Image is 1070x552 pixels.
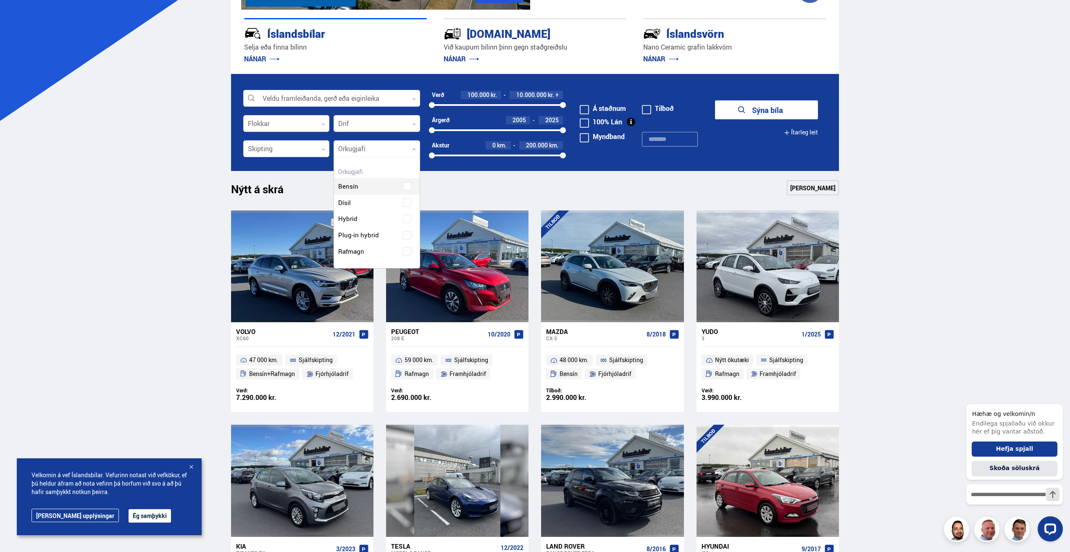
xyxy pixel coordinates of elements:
[432,92,444,98] div: Verð
[32,509,119,522] a: [PERSON_NAME] upplýsingar
[560,355,589,365] span: 48 000 km.
[492,141,496,149] span: 0
[702,394,768,401] div: 3.990.000 kr.
[236,542,333,550] div: Kia
[545,116,559,124] span: 2025
[454,355,488,365] span: Sjálfskipting
[715,369,739,379] span: Rafmagn
[497,142,507,149] span: km.
[231,322,373,412] a: Volvo XC60 12/2021 47 000 km. Sjálfskipting Bensín+Rafmagn Fjórhjóladrif Verð: 7.290.000 kr.
[405,369,429,379] span: Rafmagn
[643,42,826,52] p: Nano Ceramic grafín lakkvörn
[643,54,679,63] a: NÁNAR
[249,355,278,365] span: 47 000 km.
[702,387,768,394] div: Verð:
[642,105,674,112] label: Tilboð
[580,133,625,140] label: Myndband
[501,544,523,551] span: 12/2022
[546,394,613,401] div: 2.990.000 kr.
[391,387,457,394] div: Verð:
[432,142,450,149] div: Akstur
[526,141,548,149] span: 200.000
[236,387,302,394] div: Verð:
[546,335,643,341] div: CX-3
[450,369,486,379] span: Framhjóladrif
[468,91,489,99] span: 100.000
[32,471,187,496] span: Velkomin á vef Íslandsbílar. Vefurinn notast við vefkökur, ef þú heldur áfram að nota vefinn þá h...
[236,335,329,341] div: XC60
[802,331,821,338] span: 1/2025
[580,105,626,112] label: Á staðnum
[231,183,298,200] h1: Nýtt á skrá
[560,369,578,379] span: Bensín
[715,100,818,119] button: Sýna bíla
[702,542,798,550] div: Hyundai
[299,355,333,365] span: Sjálfskipting
[609,355,643,365] span: Sjálfskipting
[338,229,379,241] span: Plug-in hybrid
[391,328,484,335] div: Peugeot
[769,355,803,365] span: Sjálfskipting
[338,180,358,192] span: Bensín
[549,142,559,149] span: km.
[444,42,626,52] p: Við kaupum bílinn þinn gegn staðgreiðslu
[338,213,358,225] span: Hybrid
[391,335,484,341] div: 208 E
[702,328,798,335] div: YUDO
[244,26,397,40] div: Íslandsbílar
[444,25,461,42] img: tr5P-W3DuiFaO7aO.svg
[715,355,749,365] span: Nýtt ökutæki
[546,328,643,335] div: Mazda
[697,322,839,412] a: YUDO 3 1/2025 Nýtt ökutæki Sjálfskipting Rafmagn Framhjóladrif Verð: 3.990.000 kr.
[546,542,643,550] div: Land Rover
[960,389,1066,548] iframe: LiveChat chat widget
[548,92,554,98] span: kr.
[513,116,526,124] span: 2005
[784,123,818,142] button: Ítarleg leit
[580,118,622,125] label: 100% Lán
[643,26,796,40] div: Íslandsvörn
[643,25,661,42] img: -Svtn6bYgwAsiwNX.svg
[333,331,355,338] span: 12/2021
[244,54,280,63] a: NÁNAR
[516,91,547,99] span: 10.000.000
[129,509,171,523] button: Ég samþykki
[236,394,302,401] div: 7.290.000 kr.
[391,394,457,401] div: 2.690.000 kr.
[338,245,364,258] span: Rafmagn
[244,42,427,52] p: Selja eða finna bílinn
[405,355,434,365] span: 59 000 km.
[244,25,262,42] img: JRvxyua_JYH6wB4c.svg
[386,322,528,412] a: Peugeot 208 E 10/2020 59 000 km. Sjálfskipting Rafmagn Framhjóladrif Verð: 2.690.000 kr.
[491,92,497,98] span: kr.
[541,322,684,412] a: Mazda CX-3 8/2018 48 000 km. Sjálfskipting Bensín Fjórhjóladrif Tilboð: 2.990.000 kr.
[702,335,798,341] div: 3
[444,54,479,63] a: NÁNAR
[787,180,839,195] a: [PERSON_NAME]
[546,387,613,394] div: Tilboð:
[760,369,796,379] span: Framhjóladrif
[315,369,349,379] span: Fjórhjóladrif
[647,331,666,338] span: 8/2018
[391,542,497,550] div: Tesla
[249,369,295,379] span: Bensín+Rafmagn
[598,369,631,379] span: Fjórhjóladrif
[555,92,559,98] span: +
[444,26,597,40] div: [DOMAIN_NAME]
[236,328,329,335] div: Volvo
[488,331,510,338] span: 10/2020
[945,518,970,543] img: nhp88E3Fdnt1Opn2.png
[432,117,450,124] div: Árgerð
[338,197,351,209] span: Dísil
